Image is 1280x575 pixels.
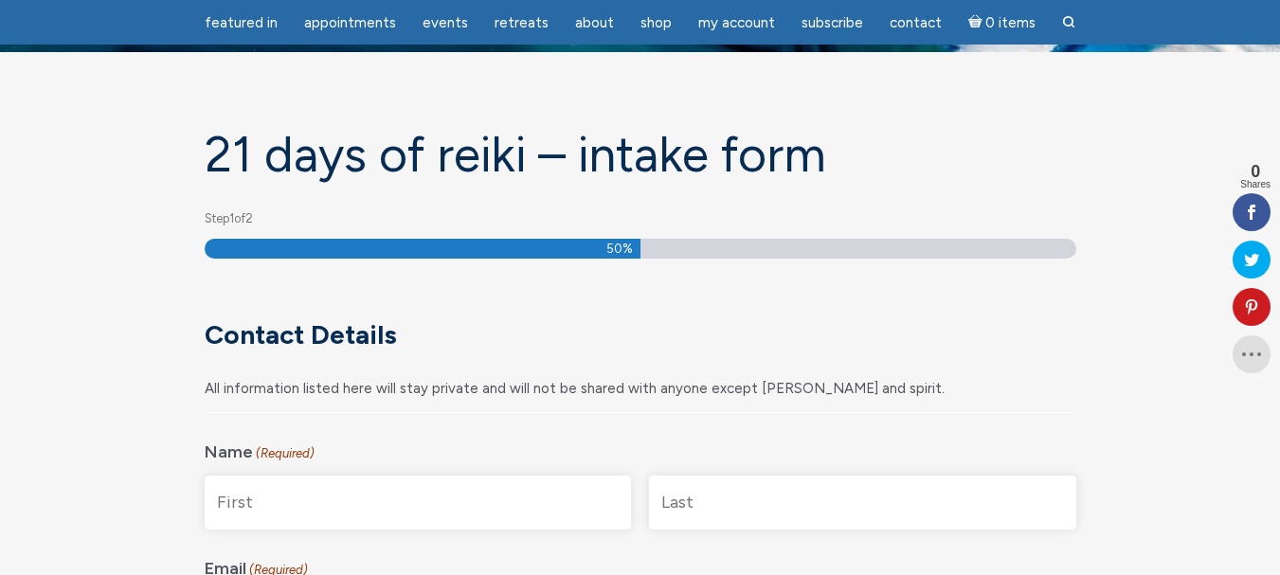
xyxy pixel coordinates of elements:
[802,14,863,31] span: Subscribe
[957,3,1048,42] a: Cart0 items
[205,205,1076,234] p: Step of
[878,5,953,42] a: Contact
[985,16,1036,30] span: 0 items
[205,14,278,31] span: featured in
[564,5,625,42] a: About
[649,476,1076,530] input: Last
[254,440,315,469] span: (Required)
[423,14,468,31] span: Events
[205,128,1076,182] h1: 21 days of Reiki – Intake form
[411,5,479,42] a: Events
[193,5,289,42] a: featured in
[606,239,633,259] span: 50%
[968,14,986,31] i: Cart
[1240,180,1271,189] span: Shares
[205,428,1076,469] legend: Name
[687,5,786,42] a: My Account
[629,5,683,42] a: Shop
[293,5,407,42] a: Appointments
[304,14,396,31] span: Appointments
[205,476,632,530] input: First
[205,319,1061,351] h3: Contact Details
[205,362,1061,404] div: All information listed here will stay private and will not be shared with anyone except [PERSON_N...
[790,5,874,42] a: Subscribe
[698,14,775,31] span: My Account
[890,14,942,31] span: Contact
[1240,163,1271,180] span: 0
[640,14,672,31] span: Shop
[575,14,614,31] span: About
[245,211,253,225] span: 2
[229,211,234,225] span: 1
[495,14,549,31] span: Retreats
[483,5,560,42] a: Retreats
